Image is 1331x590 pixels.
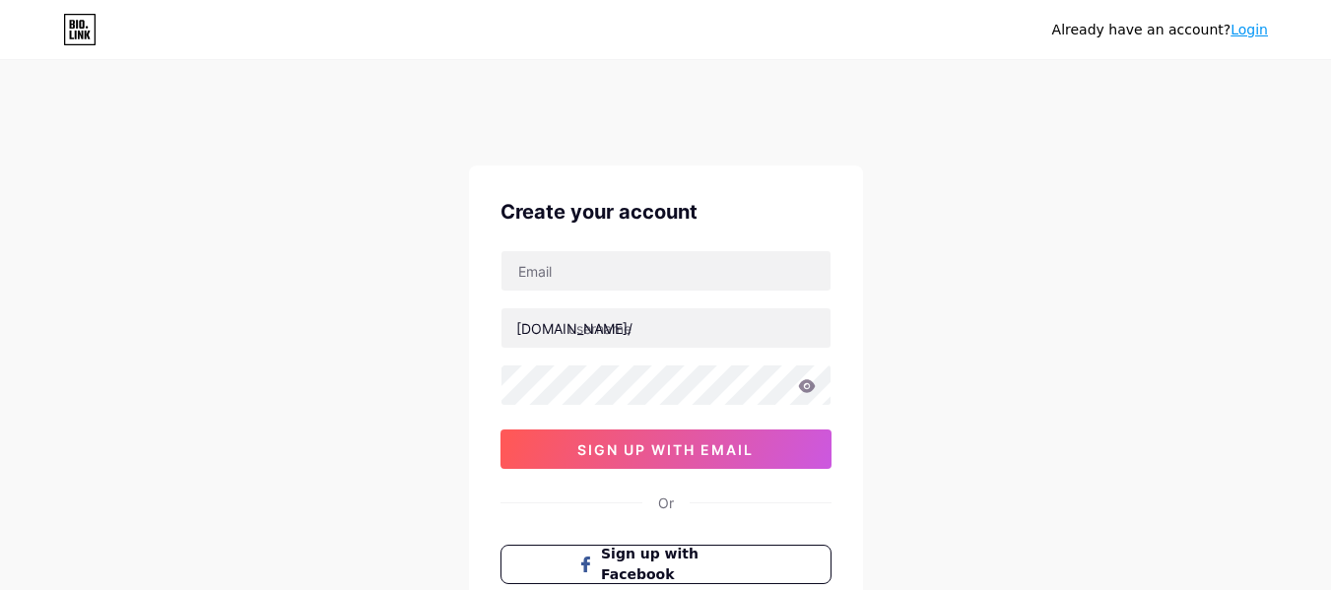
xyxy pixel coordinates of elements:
input: username [501,308,831,348]
input: Email [501,251,831,291]
div: Or [658,492,674,513]
div: [DOMAIN_NAME]/ [516,318,632,339]
div: Already have an account? [1052,20,1268,40]
span: Sign up with Facebook [601,544,754,585]
div: Create your account [500,197,832,227]
span: sign up with email [577,441,754,458]
a: Login [1231,22,1268,37]
button: sign up with email [500,429,832,469]
button: Sign up with Facebook [500,545,832,584]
